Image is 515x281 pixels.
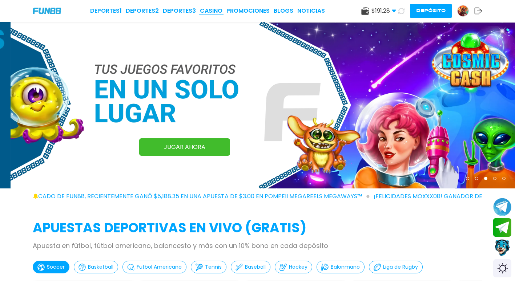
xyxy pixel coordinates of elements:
p: Apuesta en fútbol, fútbol americano, baloncesto y más con un 10% bono en cada depósito [33,241,482,251]
a: Deportes1 [90,7,122,15]
div: Switch theme [493,259,511,277]
p: Balonmano [331,263,360,271]
a: Promociones [226,7,270,15]
button: Join telegram [493,218,511,237]
button: Basketball [74,261,118,273]
p: Baseball [245,263,266,271]
a: BLOGS [274,7,293,15]
button: Join telegram channel [493,197,511,216]
p: Futbol Americano [137,263,182,271]
h2: APUESTAS DEPORTIVAS EN VIVO (gratis) [33,218,482,238]
a: NOTICIAS [297,7,325,15]
button: Tennis [191,261,226,273]
p: Basketball [88,263,113,271]
button: Hockey [275,261,312,273]
button: Liga de Rugby [369,261,423,273]
a: CASINO [200,7,222,15]
button: Soccer [33,261,69,273]
a: JUGAR AHORA [139,138,230,156]
button: Depósito [410,4,452,18]
p: Liga de Rugby [383,263,418,271]
a: Deportes3 [163,7,196,15]
p: Soccer [47,263,65,271]
p: Hockey [289,263,307,271]
p: Tennis [205,263,222,271]
button: Futbol Americano [122,261,186,273]
a: Avatar [457,5,474,17]
img: Avatar [458,5,468,16]
button: Contact customer service [493,239,511,257]
span: $ 191.28 [371,7,396,15]
button: Balonmano [317,261,365,273]
a: Deportes2 [126,7,159,15]
img: Company Logo [33,8,61,14]
button: Baseball [231,261,270,273]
